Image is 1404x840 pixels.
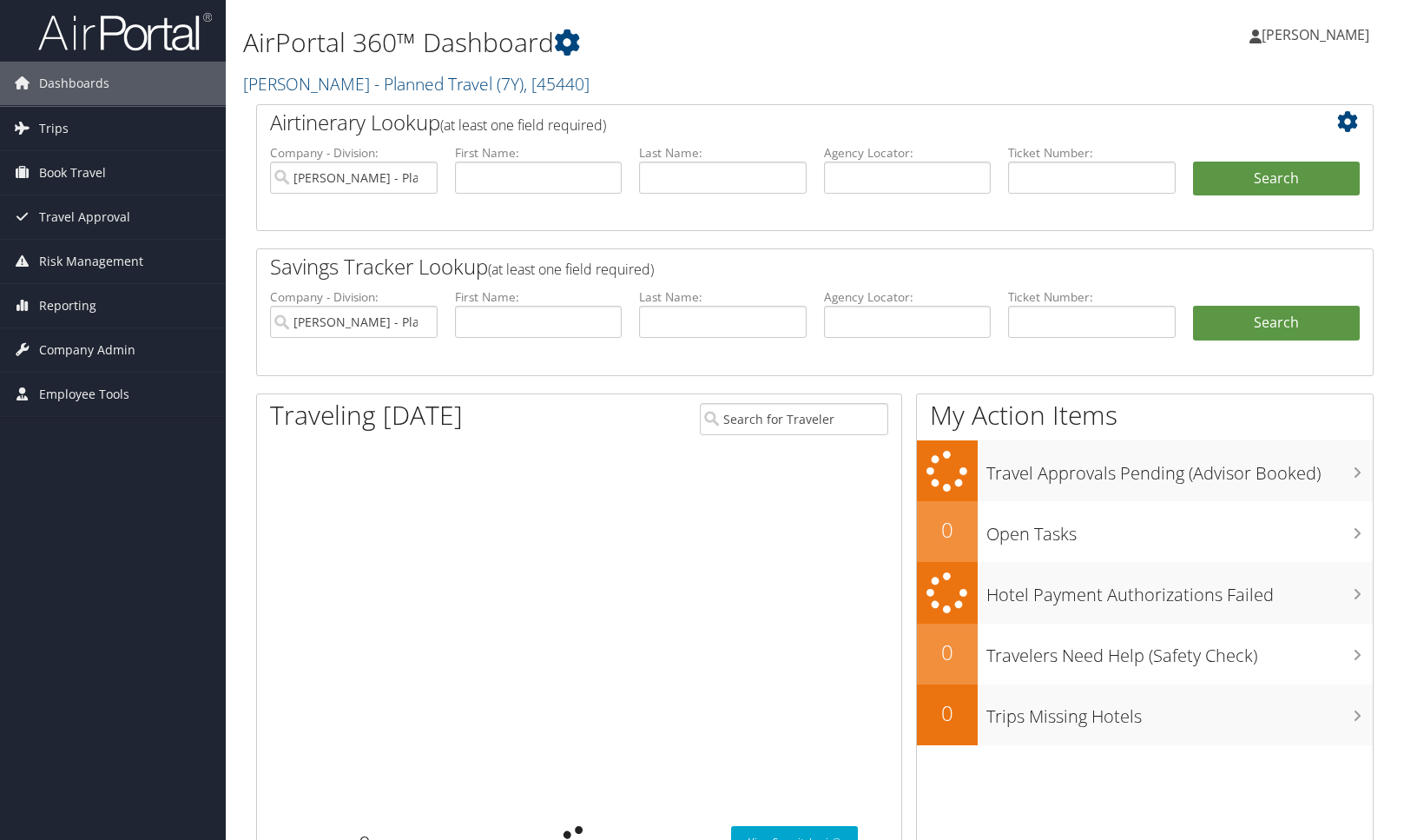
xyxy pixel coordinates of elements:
button: Search [1193,162,1361,196]
a: Search [1193,306,1361,341]
label: First Name: [455,144,623,162]
a: Hotel Payment Authorizations Failed [917,562,1374,624]
label: Company - Division: [270,144,438,162]
h3: Open Tasks [986,513,1374,546]
span: (at least one field required) [440,116,606,135]
span: Company Admin [39,328,135,372]
h3: Travelers Need Help (Safety Check) [986,635,1374,668]
label: Company - Division: [270,288,438,306]
label: Ticket Number: [1008,144,1176,162]
span: ( 7Y ) [497,72,524,96]
h2: Airtinerary Lookup [270,108,1267,137]
h2: Savings Tracker Lookup [270,252,1267,281]
h3: Travel Approvals Pending (Advisor Booked) [986,453,1374,486]
span: Risk Management [39,240,143,283]
input: search accounts [270,306,438,338]
label: Agency Locator: [824,144,992,162]
a: 0Open Tasks [917,501,1374,562]
h2: 0 [917,515,978,545]
a: Travel Approvals Pending (Advisor Booked) [917,440,1374,502]
h2: 0 [917,638,978,667]
h1: AirPortal 360™ Dashboard [243,24,1005,61]
label: First Name: [455,288,623,306]
span: [PERSON_NAME] [1262,25,1369,44]
label: Ticket Number: [1008,288,1176,306]
img: airportal-logo.png [38,11,212,52]
span: Dashboards [39,62,109,105]
a: [PERSON_NAME] - Planned Travel [243,72,590,96]
h3: Hotel Payment Authorizations Failed [986,574,1374,607]
label: Last Name: [639,144,807,162]
span: Book Travel [39,151,106,195]
span: (at least one field required) [488,260,654,279]
span: Reporting [39,284,96,327]
label: Agency Locator: [824,288,992,306]
span: Employee Tools [39,373,129,416]
input: Search for Traveler [700,403,888,435]
span: , [ 45440 ] [524,72,590,96]
h2: 0 [917,698,978,728]
a: 0Trips Missing Hotels [917,685,1374,745]
span: Trips [39,107,69,150]
a: 0Travelers Need Help (Safety Check) [917,624,1374,685]
a: [PERSON_NAME] [1249,9,1387,61]
label: Last Name: [639,288,807,306]
h1: Traveling [DATE] [270,397,463,433]
span: Travel Approval [39,195,130,239]
h3: Trips Missing Hotels [986,696,1374,729]
h1: My Action Items [917,397,1374,433]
